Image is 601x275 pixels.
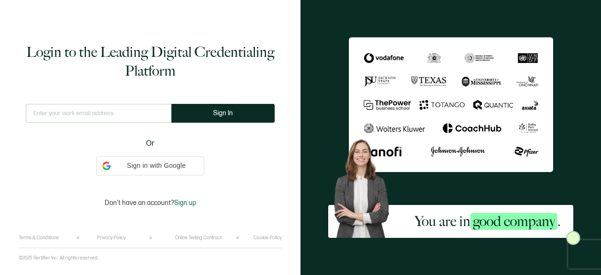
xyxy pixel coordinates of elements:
p: Don't have an account? [105,199,196,207]
span: good company [470,213,557,230]
h1: Login to the Leading Digital Credentialing Platform [26,43,275,80]
img: Sertifier Login - You are in <span class="strong-h">good company</span>. [349,37,553,172]
a: Privacy Policy [97,235,126,241]
a: Terms & Conditions [19,235,59,241]
a: Online Selling Contract [175,235,222,241]
a: Cookie Policy [254,235,282,241]
img: Sertifier Login - You are in <span class="strong-h">good company</span>. Hero [328,134,402,238]
span: Or [146,138,154,149]
img: Sertifier Login [566,231,580,245]
span: Sign in with Google [115,161,198,171]
div: Sign in with Google [96,157,204,175]
h2: You are in . [415,212,561,231]
span: Sign up [174,199,196,207]
p: ©2025 Sertifier Inc.. All rights reserved. [19,255,99,261]
input: Enter your work email address [26,104,171,123]
button: Sign In [171,104,275,123]
span: Sign In [213,110,233,117]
